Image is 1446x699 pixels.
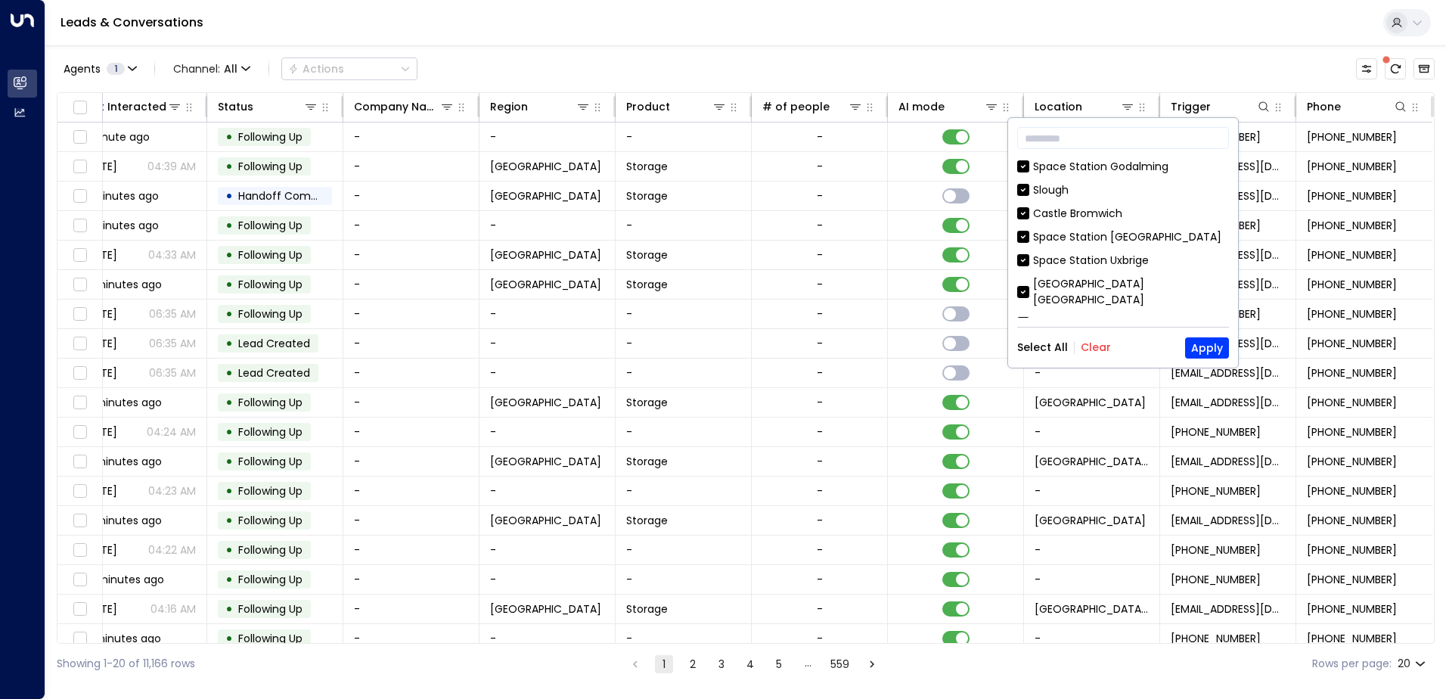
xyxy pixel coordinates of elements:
[712,655,731,673] button: Go to page 3
[238,247,303,263] span: Following Up
[1024,536,1160,564] td: -
[70,334,89,353] span: Toggle select row
[799,655,817,673] div: …
[817,306,823,322] div: -
[1307,542,1397,558] span: +447908218980
[1185,337,1229,359] button: Apply
[218,98,318,116] div: Status
[238,365,310,381] span: Lead Created
[1307,454,1397,469] span: +447395317878
[490,454,601,469] span: London
[762,98,830,116] div: # of people
[1307,98,1341,116] div: Phone
[741,655,759,673] button: Go to page 4
[1307,159,1397,174] span: +447367882227
[817,129,823,144] div: -
[817,601,823,617] div: -
[343,270,479,299] td: -
[1081,341,1111,353] button: Clear
[1307,336,1397,351] span: +447305500346
[225,390,233,415] div: •
[1017,315,1229,331] div: Hall Green
[1307,572,1397,587] span: +447728918953
[343,565,479,594] td: -
[238,395,303,410] span: Following Up
[490,601,601,617] span: Birmingham
[225,478,233,504] div: •
[1307,247,1397,263] span: +447774038514
[1307,483,1397,499] span: +447395317878
[343,300,479,328] td: -
[343,595,479,623] td: -
[1171,513,1285,528] span: leads@space-station.co.uk
[479,565,616,594] td: -
[1171,572,1261,587] span: +447728918953
[770,655,788,673] button: Go to page 5
[343,447,479,476] td: -
[82,98,166,116] div: Last Interacted
[1033,315,1087,331] div: Hall Green
[1024,418,1160,446] td: -
[1017,206,1229,222] div: Castle Bromwich
[1171,601,1285,617] span: leads@space-station.co.uk
[70,98,89,117] span: Toggle select all
[479,300,616,328] td: -
[70,482,89,501] span: Toggle select row
[1024,359,1160,387] td: -
[817,513,823,528] div: -
[343,506,479,535] td: -
[167,58,256,79] span: Channel:
[70,629,89,648] span: Toggle select row
[616,565,752,594] td: -
[626,277,668,292] span: Storage
[225,596,233,622] div: •
[238,542,303,558] span: Following Up
[288,62,344,76] div: Actions
[626,159,668,174] span: Storage
[225,213,233,238] div: •
[343,477,479,505] td: -
[684,655,702,673] button: Go to page 2
[1033,229,1221,245] div: Space Station [GEOGRAPHIC_DATA]
[655,655,673,673] button: page 1
[762,98,863,116] div: # of people
[1035,601,1149,617] span: Space Station Castle Bromwich
[479,536,616,564] td: -
[1307,277,1397,292] span: +447305500346
[225,331,233,356] div: •
[1171,98,1211,116] div: Trigger
[70,364,89,383] span: Toggle select row
[238,631,303,646] span: Following Up
[625,654,882,673] nav: pagination navigation
[82,631,161,646] span: 31 minutes ago
[82,129,150,144] span: 1 minute ago
[238,159,303,174] span: Following Up
[343,152,479,181] td: -
[149,365,196,381] p: 06:35 AM
[479,329,616,358] td: -
[817,542,823,558] div: -
[1307,424,1397,440] span: +447500693619
[82,218,159,233] span: 7 minutes ago
[626,601,668,617] span: Storage
[70,452,89,471] span: Toggle select row
[147,159,196,174] p: 04:39 AM
[1171,631,1261,646] span: +447487540714
[70,600,89,619] span: Toggle select row
[616,300,752,328] td: -
[225,301,233,327] div: •
[225,360,233,386] div: •
[343,211,479,240] td: -
[817,424,823,440] div: -
[218,98,253,116] div: Status
[1385,58,1406,79] span: There are new threads available. Refresh the grid to view the latest updates.
[238,218,303,233] span: Following Up
[238,572,303,587] span: Following Up
[82,395,162,410] span: 17 minutes ago
[1033,182,1069,198] div: Slough
[238,129,303,144] span: Following Up
[70,157,89,176] span: Toggle select row
[479,624,616,653] td: -
[626,98,727,116] div: Product
[238,483,303,499] span: Following Up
